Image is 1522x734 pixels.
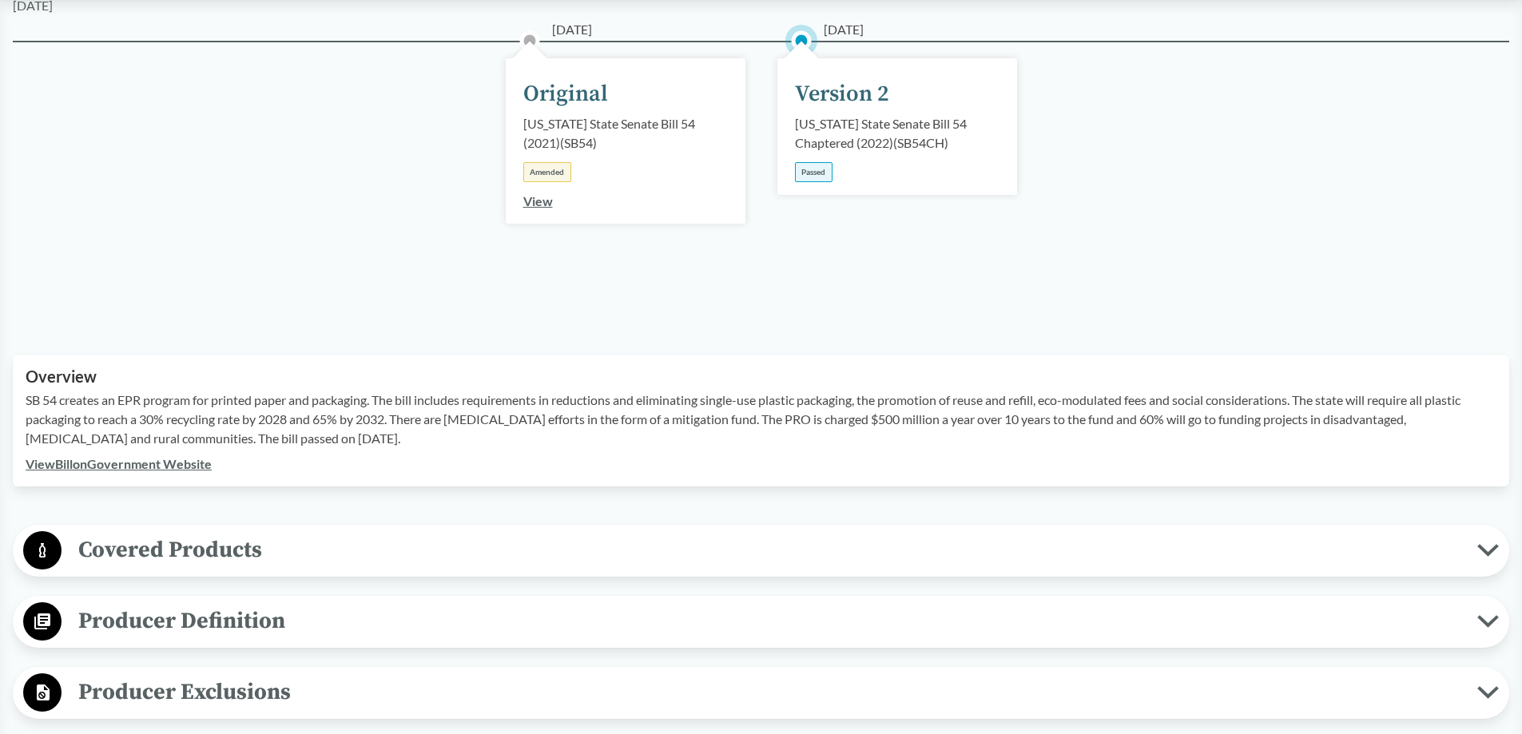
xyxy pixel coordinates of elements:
[795,162,833,182] div: Passed
[824,20,864,39] span: [DATE]
[26,391,1496,448] p: SB 54 creates an EPR program for printed paper and packaging. The bill includes requirements in r...
[795,114,999,153] div: [US_STATE] State Senate Bill 54 Chaptered (2022) ( SB54CH )
[552,20,592,39] span: [DATE]
[523,114,728,153] div: [US_STATE] State Senate Bill 54 (2021) ( SB54 )
[795,77,889,111] div: Version 2
[523,193,553,208] a: View
[523,162,571,182] div: Amended
[26,367,1496,386] h2: Overview
[62,603,1477,639] span: Producer Definition
[18,530,1504,571] button: Covered Products
[18,673,1504,713] button: Producer Exclusions
[62,532,1477,568] span: Covered Products
[26,456,212,471] a: ViewBillonGovernment Website
[18,601,1504,642] button: Producer Definition
[523,77,608,111] div: Original
[62,674,1477,710] span: Producer Exclusions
